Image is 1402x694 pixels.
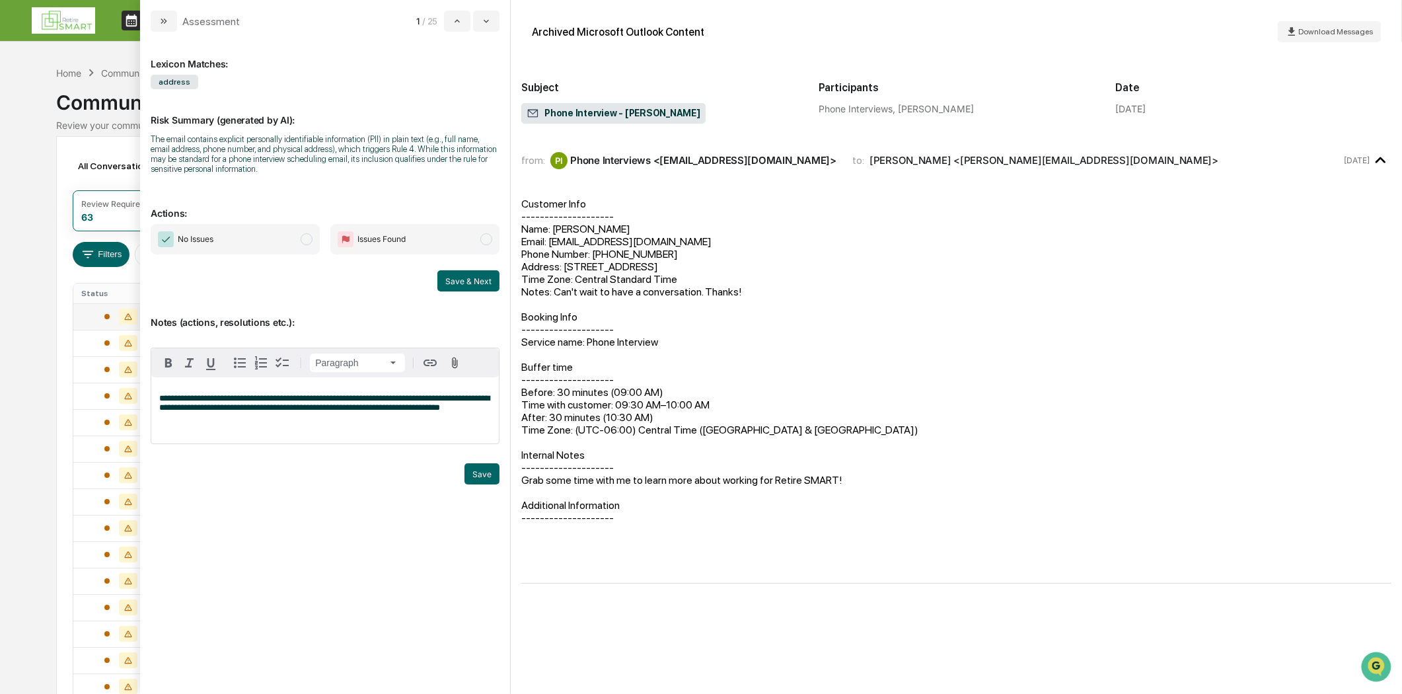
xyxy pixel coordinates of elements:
[521,81,797,94] h2: Subject
[73,284,168,303] th: Status
[852,154,864,167] span: to:
[101,67,208,79] div: Communications Archive
[1344,155,1370,165] time: Thursday, September 25, 2025 at 2:33:11 PM
[1115,81,1391,94] h2: Date
[819,103,1095,114] div: Phone Interviews, [PERSON_NAME]
[81,199,145,209] div: Review Required
[32,7,95,34] img: logo
[416,16,420,26] span: 1
[178,233,213,246] span: No Issues
[1115,103,1146,114] div: [DATE]
[56,120,1346,131] div: Review your communication records across channels
[131,224,160,234] span: Pylon
[1298,27,1373,36] span: Download Messages
[357,233,406,246] span: Issues Found
[550,152,568,169] div: PI
[13,168,24,178] div: 🖐️
[73,242,130,267] button: Filters
[13,193,24,204] div: 🔎
[1278,21,1381,42] button: Download Messages
[151,301,499,328] p: Notes (actions, resolutions etc.):
[443,354,466,372] button: Attach files
[73,155,172,176] div: All Conversations
[96,168,106,178] div: 🗄️
[158,352,179,373] button: Bold
[81,212,93,223] div: 63
[819,81,1095,94] h2: Participants
[13,101,37,125] img: 1746055101610-c473b297-6a78-478c-a979-82029cc54cd1
[200,352,221,373] button: Underline
[422,16,441,26] span: / 25
[151,42,499,69] div: Lexicon Matches:
[151,192,499,219] p: Actions:
[225,105,240,121] button: Start new chat
[56,80,1346,114] div: Communications Archive
[26,167,85,180] span: Preclearance
[45,114,167,125] div: We're available if you need us!
[532,26,704,38] div: Archived Microsoft Outlook Content
[151,98,499,126] p: Risk Summary (generated by AI):
[527,107,700,120] span: Phone Interview - [PERSON_NAME]
[179,352,200,373] button: Italic
[437,270,499,291] button: Save & Next
[521,198,1391,535] span: Customer Info -------------------- Name: [PERSON_NAME] Email: [EMAIL_ADDRESS][DOMAIN_NAME] Phone ...
[56,67,81,79] div: Home
[310,354,405,372] button: Block type
[26,192,83,205] span: Data Lookup
[521,154,545,167] span: from:
[13,28,240,49] p: How can we help?
[91,161,169,185] a: 🗄️Attestations
[464,463,499,484] button: Save
[1360,650,1395,686] iframe: Open customer support
[151,134,499,174] div: The email contains explicit personally identifiable information (PII) in plain text (e.g., full n...
[869,154,1218,167] div: [PERSON_NAME] <[PERSON_NAME][EMAIL_ADDRESS][DOMAIN_NAME]>
[93,223,160,234] a: Powered byPylon
[8,161,91,185] a: 🖐️Preclearance
[8,186,89,210] a: 🔎Data Lookup
[338,231,353,247] img: Flag
[570,154,836,167] div: Phone Interviews <[EMAIL_ADDRESS][DOMAIN_NAME]>
[158,231,174,247] img: Checkmark
[135,242,243,267] button: Date:[DATE] - [DATE]
[109,167,164,180] span: Attestations
[151,75,198,89] span: address
[45,101,217,114] div: Start new chat
[182,15,240,28] div: Assessment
